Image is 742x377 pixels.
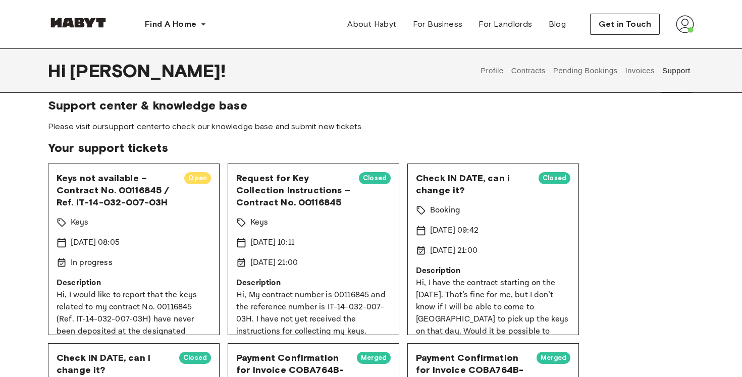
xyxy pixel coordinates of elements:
[430,204,460,217] p: Booking
[184,173,211,183] span: Open
[549,18,566,30] span: Blog
[416,172,531,196] span: Check IN DATE, can i change it?
[405,14,471,34] a: For Business
[599,18,651,30] span: Get in Touch
[359,173,391,183] span: Closed
[48,98,694,113] span: Support center & knowledge base
[71,257,113,269] p: In progress
[430,245,478,257] p: [DATE] 21:00
[71,237,120,249] p: [DATE] 08:05
[347,18,396,30] span: About Habyt
[48,18,109,28] img: Habyt
[661,48,692,93] button: Support
[413,18,463,30] span: For Business
[57,277,211,289] p: Description
[470,14,540,34] a: For Landlords
[48,121,694,132] span: Please visit our to check our knowledge base and submit new tickets.
[57,352,171,376] span: Check IN DATE, can i change it?
[71,217,89,229] p: Keys
[430,225,479,237] p: [DATE] 09:42
[250,217,269,229] p: Keys
[357,353,391,363] span: Merged
[541,14,574,34] a: Blog
[676,15,694,33] img: avatar
[70,60,226,81] span: [PERSON_NAME] !
[539,173,570,183] span: Closed
[590,14,660,35] button: Get in Touch
[479,18,532,30] span: For Landlords
[339,14,404,34] a: About Habyt
[624,48,656,93] button: Invoices
[416,265,570,277] p: Description
[250,237,294,249] p: [DATE] 10:11
[250,257,298,269] p: [DATE] 21:00
[236,172,351,208] span: Request for Key Collection Instructions – Contract No. 00116845
[480,48,505,93] button: Profile
[510,48,547,93] button: Contracts
[104,122,162,131] a: support center
[48,60,70,81] span: Hi
[416,277,570,362] p: Hi, I have the contract starting on the [DATE]. That’s fine for me, but I don’t know if I will be...
[477,48,694,93] div: user profile tabs
[179,353,211,363] span: Closed
[145,18,196,30] span: Find A Home
[236,277,391,289] p: Description
[552,48,619,93] button: Pending Bookings
[57,172,176,208] span: Keys not available – Contract No. 00116845 / Ref. IT-14-032-007-03H
[137,14,215,34] button: Find A Home
[537,353,570,363] span: Merged
[48,140,694,155] span: Your support tickets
